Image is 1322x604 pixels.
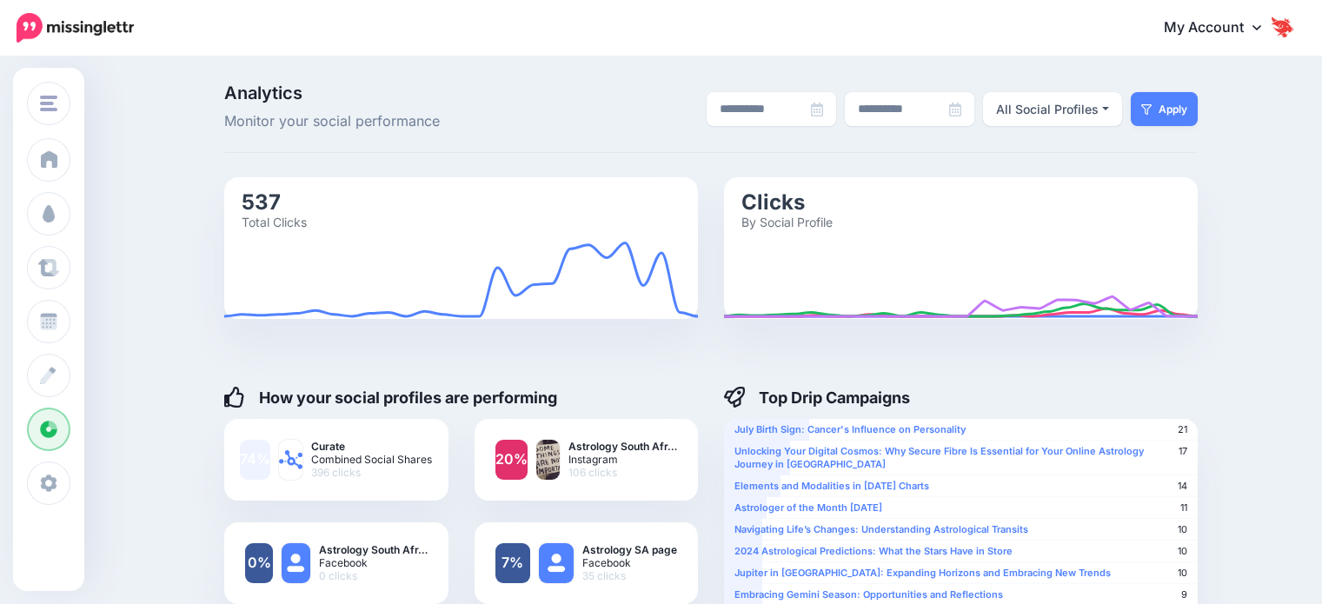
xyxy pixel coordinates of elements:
[741,189,805,214] text: Clicks
[734,480,929,492] b: Elements and Modalities in [DATE] Charts
[724,387,910,408] h4: Top Drip Campaigns
[495,440,528,480] a: 20%
[734,523,1028,535] b: Navigating Life’s Changes: Understanding Astrological Transits
[245,543,273,583] a: 0%
[242,189,281,214] text: 537
[242,214,307,229] text: Total Clicks
[1178,567,1187,580] span: 10
[1181,588,1187,601] span: 9
[734,445,1144,470] b: Unlocking Your Digital Cosmos: Why Secure Fibre Is Essential for Your Online Astrology Journey in...
[1178,480,1187,493] span: 14
[495,543,530,583] a: 7%
[582,543,677,556] b: Astrology SA page
[734,567,1111,579] b: Jupiter in [GEOGRAPHIC_DATA]: Expanding Horizons and Embracing New Trends
[311,440,432,453] b: Curate
[1178,523,1187,536] span: 10
[224,84,531,102] span: Analytics
[536,440,561,480] img: .png-82458
[282,543,309,583] img: user_default_image.png
[224,387,557,408] h4: How your social profiles are performing
[983,92,1122,126] button: All Social Profiles
[568,466,677,479] span: 106 clicks
[319,543,428,556] b: Astrology South Afr…
[319,556,428,569] span: Facebook
[1179,445,1187,458] span: 17
[582,556,677,569] span: Facebook
[311,466,432,479] span: 396 clicks
[319,569,428,582] span: 0 clicks
[1131,92,1198,126] button: Apply
[734,545,1013,557] b: 2024 Astrological Predictions: What the Stars Have in Store
[240,440,270,480] a: 74%
[582,569,677,582] span: 35 clicks
[568,453,677,466] span: Instagram
[734,423,966,435] b: July Birth Sign: Cancer's Influence on Personality
[311,453,432,466] span: Combined Social Shares
[734,501,882,514] b: Astrologer of the Month [DATE]
[1180,501,1187,514] span: 11
[1178,545,1187,558] span: 10
[539,543,574,583] img: user_default_image.png
[734,588,1003,601] b: Embracing Gemini Season: Opportunities and Reflections
[1146,7,1296,50] a: My Account
[17,13,134,43] img: Missinglettr
[996,99,1099,120] div: All Social Profiles
[1178,423,1187,436] span: 21
[568,440,677,453] b: Astrology South Afr…
[741,214,833,229] text: By Social Profile
[40,96,57,111] img: menu.png
[224,110,531,133] span: Monitor your social performance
